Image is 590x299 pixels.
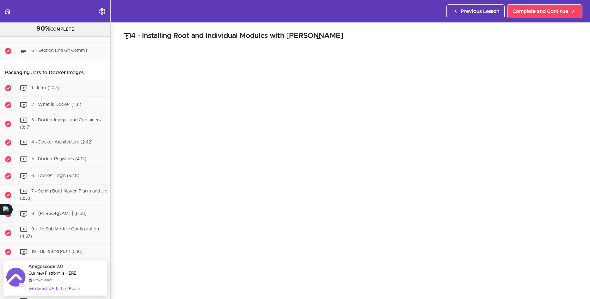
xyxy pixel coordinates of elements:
[31,140,93,145] span: 4 - Docker Architecture (2:42)
[20,118,101,130] span: 3 - Docker Images and Containers (3:17)
[123,31,577,41] h2: 4 - Installing Root and Individual Modules with [PERSON_NAME]
[507,4,582,18] a: Complete and Continue
[20,189,107,201] span: 7 - Spring Boot Maven Plugin and Jib (2:33)
[513,8,568,15] span: Complete and Continue
[6,268,25,288] img: provesource social proof notification image
[31,249,83,254] span: 10 - Build and Push (5:16)
[8,25,102,33] div: COMPLETE
[36,26,50,32] span: 90%
[31,157,86,162] span: 5 - Docker Registries (4:12)
[4,8,11,15] svg: Back to course curriculum
[31,48,87,53] span: 6 - Section End Git Commit
[28,284,80,292] div: Get started [DATE]. It's FREE
[33,277,53,283] a: ProveSource
[446,4,505,18] a: Previous Lesson
[31,174,79,178] span: 6 - Docker Login (5:48)
[31,86,59,90] span: 1 - Intro (1:07)
[31,102,81,107] span: 2 - What is Docker (1:31)
[28,271,76,276] span: Our new Platform is HERE
[461,8,499,15] span: Previous Lesson
[20,227,99,239] span: 9 - Jib Sub Module Configuration (4:37)
[28,263,63,270] span: Amigoscode 2.0
[98,8,106,15] svg: Settings Menu
[31,211,87,216] span: 8 - [PERSON_NAME] (8:38)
